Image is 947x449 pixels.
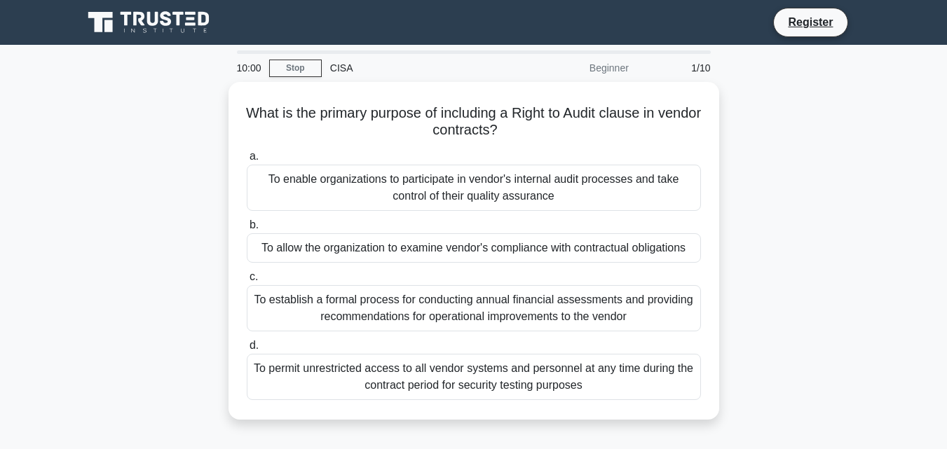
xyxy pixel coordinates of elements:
span: d. [250,339,259,351]
div: To enable organizations to participate in vendor's internal audit processes and take control of t... [247,165,701,211]
span: b. [250,219,259,230]
a: Stop [269,60,322,77]
div: 1/10 [637,54,719,82]
div: To establish a formal process for conducting annual financial assessments and providing recommend... [247,285,701,331]
div: CISA [322,54,515,82]
div: To permit unrestricted access to all vendor systems and personnel at any time during the contract... [247,354,701,400]
span: c. [250,270,258,282]
span: a. [250,150,259,162]
div: To allow the organization to examine vendor's compliance with contractual obligations [247,233,701,263]
div: 10:00 [229,54,269,82]
div: Beginner [515,54,637,82]
h5: What is the primary purpose of including a Right to Audit clause in vendor contracts? [245,104,702,139]
a: Register [779,13,841,31]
